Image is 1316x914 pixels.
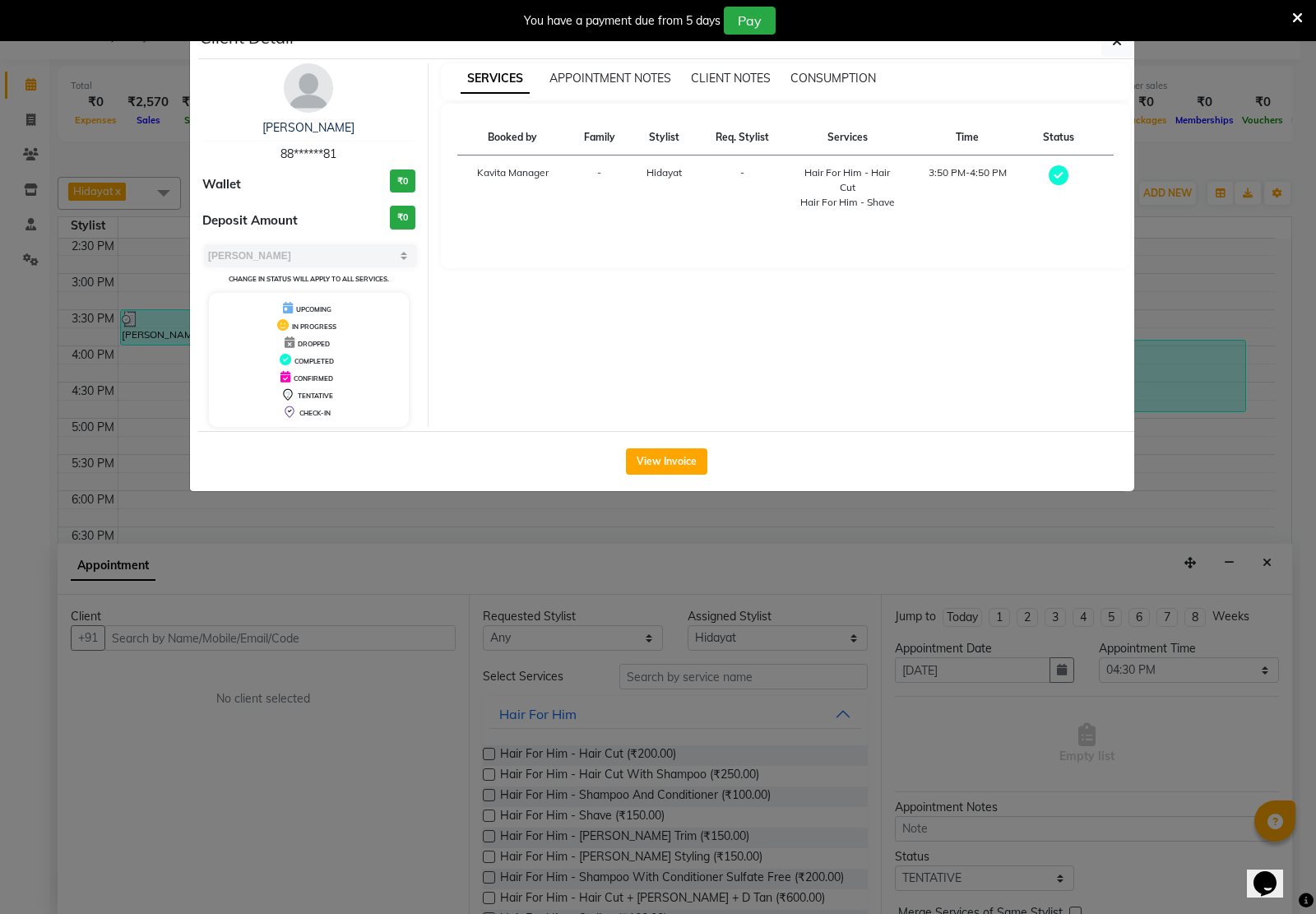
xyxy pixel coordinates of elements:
span: Wallet [202,175,241,194]
span: DROPPED [298,340,330,348]
td: - [698,155,788,220]
span: SERVICES [461,64,530,94]
span: IN PROGRESS [292,322,336,331]
th: Status [1027,120,1090,155]
span: Deposit Amount [202,211,298,230]
td: - [568,155,631,220]
span: CHECK-IN [299,409,331,417]
div: Hair For Him - Shave [797,195,898,210]
span: CONSUMPTION [790,71,876,86]
button: Pay [724,7,776,35]
span: APPOINTMENT NOTES [549,71,671,86]
span: COMPLETED [294,357,334,365]
div: Hair For Him - Hair Cut [797,165,898,195]
th: Booked by [457,120,569,155]
button: View Invoice [626,448,707,475]
span: CLIENT NOTES [691,71,771,86]
div: You have a payment due from 5 days [524,12,721,30]
a: [PERSON_NAME] [262,120,354,135]
span: UPCOMING [296,305,331,313]
span: TENTATIVE [298,392,333,400]
th: Stylist [631,120,698,155]
small: Change in status will apply to all services. [229,275,389,283]
th: Family [568,120,631,155]
th: Req. Stylist [698,120,788,155]
td: 3:50 PM-4:50 PM [908,155,1027,220]
td: Kavita Manager [457,155,569,220]
h3: ₹0 [390,169,415,193]
img: avatar [284,63,333,113]
iframe: chat widget [1247,848,1300,898]
th: Time [908,120,1027,155]
span: Hidayat [646,166,682,179]
h3: ₹0 [390,206,415,230]
span: CONFIRMED [294,374,333,383]
th: Services [787,120,908,155]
